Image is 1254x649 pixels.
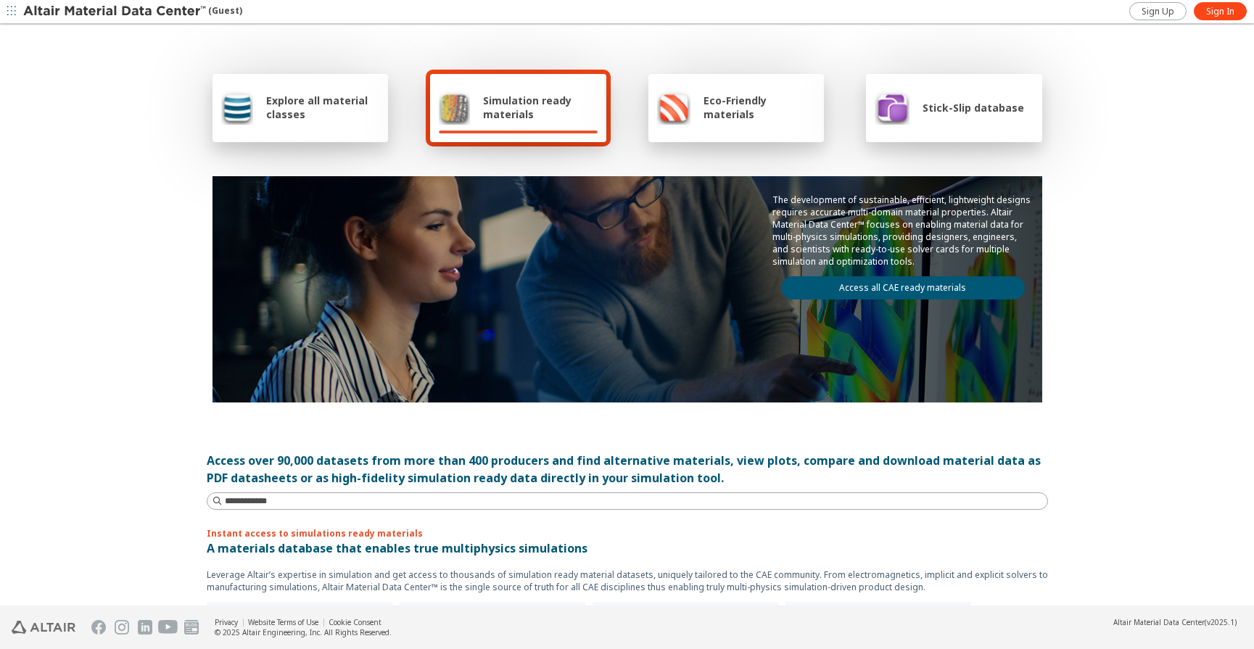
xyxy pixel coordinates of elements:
img: Explore all material classes [221,90,254,125]
span: Altair Material Data Center [1113,617,1205,627]
a: Sign In [1194,2,1247,20]
span: Sign In [1206,6,1234,17]
img: Stick-Slip database [875,90,909,125]
img: Altair Material Data Center [23,4,208,19]
div: (Guest) [23,4,242,19]
a: Access all CAE ready materials [781,276,1025,299]
span: Simulation ready materials [483,94,597,121]
img: Simulation ready materials [439,90,470,125]
div: (v2025.1) [1113,617,1237,627]
p: The development of sustainable, efficient, lightweight designs requires accurate multi-domain mat... [772,194,1034,268]
div: Access over 90,000 datasets from more than 400 producers and find alternative materials, view plo... [207,452,1048,487]
a: Privacy [215,617,238,627]
span: Explore all material classes [266,94,379,121]
a: Cookie Consent [329,617,381,627]
span: Eco-Friendly materials [704,94,815,121]
a: Sign Up [1129,2,1187,20]
p: Instant access to simulations ready materials [207,527,1048,540]
p: Leverage Altair’s expertise in simulation and get access to thousands of simulation ready materia... [207,569,1048,593]
span: Sign Up [1142,6,1174,17]
p: A materials database that enables true multiphysics simulations [207,540,1048,557]
div: © 2025 Altair Engineering, Inc. All Rights Reserved. [215,627,392,637]
img: Eco-Friendly materials [657,90,690,125]
span: Stick-Slip database [923,101,1024,115]
a: Website Terms of Use [248,617,318,627]
img: Altair Engineering [12,621,75,634]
